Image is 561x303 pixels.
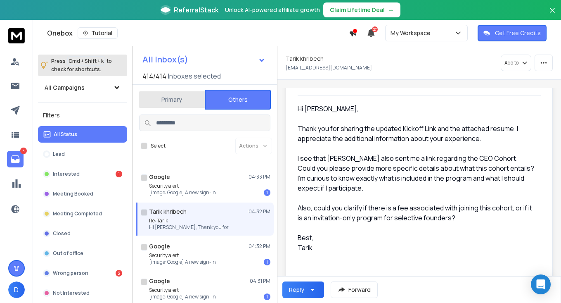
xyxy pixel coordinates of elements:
[38,126,127,143] button: All Status
[8,282,25,298] button: D
[264,293,270,300] div: 1
[53,290,90,296] p: Not Interested
[78,27,118,39] button: Tutorial
[20,148,27,154] p: 3
[495,29,541,37] p: Get Free Credits
[264,259,270,265] div: 1
[391,29,434,37] p: My Workspace
[298,243,534,253] div: Tarik
[225,6,320,14] p: Unlock AI-powered affiliate growth
[139,91,205,109] button: Primary
[54,131,77,138] p: All Status
[286,55,324,63] h1: Tarik khribech
[323,2,400,17] button: Claim Lifetime Deal→
[67,56,105,66] span: Cmd + Shift + k
[149,183,216,189] p: Security alert
[331,282,378,298] button: Forward
[149,224,229,231] p: Hi [PERSON_NAME], Thank you for
[205,90,271,110] button: Others
[298,203,534,223] div: Also, could you clarify if there is a fee associated with joining this cohort, or if it is an inv...
[7,151,24,167] a: 3
[149,242,170,251] h1: Google
[38,79,127,96] button: All Campaigns
[142,55,188,64] h1: All Inbox(s)
[38,166,127,182] button: Interested1
[38,110,127,121] h3: Filters
[372,26,378,32] span: 27
[547,5,558,25] button: Close banner
[168,71,221,81] h3: Inboxes selected
[53,210,102,217] p: Meeting Completed
[298,233,534,243] div: Best,
[38,265,127,282] button: Wrong person2
[478,25,547,41] button: Get Free Credits
[116,171,122,177] div: 1
[282,282,324,298] button: Reply
[149,259,216,265] p: [image: Google] A new sign-in
[53,191,93,197] p: Meeting Booked
[298,153,534,193] div: I see that [PERSON_NAME] also sent me a link regarding the CEO Cohort. Could you please provide m...
[38,245,127,262] button: Out of office
[38,146,127,162] button: Lead
[174,5,218,15] span: ReferralStack
[149,293,216,300] p: [image: Google] A new sign-in
[45,84,85,92] h1: All Campaigns
[38,285,127,301] button: Not Interested
[286,64,372,71] p: [EMAIL_ADDRESS][DOMAIN_NAME]
[53,270,88,277] p: Wrong person
[38,186,127,202] button: Meeting Booked
[149,217,229,224] p: Re: Tarik
[116,270,122,277] div: 2
[249,208,270,215] p: 04:32 PM
[53,230,71,237] p: Closed
[298,124,534,143] div: Thank you for sharing the updated Kickoff Link and the attached resume. I appreciate the addition...
[151,143,166,149] label: Select
[289,286,304,294] div: Reply
[149,252,216,259] p: Security alert
[149,173,170,181] h1: Google
[142,71,166,81] span: 414 / 414
[149,287,216,293] p: Security alert
[149,277,170,285] h1: Google
[53,250,83,257] p: Out of office
[53,171,80,177] p: Interested
[38,225,127,242] button: Closed
[53,151,65,157] p: Lead
[264,189,270,196] div: 1
[136,51,272,68] button: All Inbox(s)
[38,205,127,222] button: Meeting Completed
[149,189,216,196] p: [image: Google] A new sign-in
[388,6,394,14] span: →
[47,27,349,39] div: Onebox
[531,274,551,294] div: Open Intercom Messenger
[149,208,187,216] h1: Tarik khribech
[51,57,112,74] p: Press to check for shortcuts.
[504,60,518,66] p: Add to
[249,174,270,180] p: 04:33 PM
[250,278,270,284] p: 04:31 PM
[298,104,534,114] div: Hi [PERSON_NAME],
[249,243,270,250] p: 04:32 PM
